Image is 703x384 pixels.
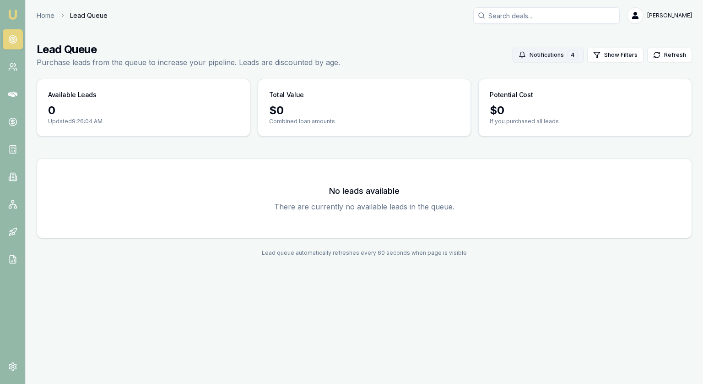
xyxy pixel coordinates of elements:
a: Home [37,11,54,20]
h3: Total Value [269,90,304,99]
button: Refresh [647,48,692,62]
p: Combined loan amounts [269,118,460,125]
h1: Lead Queue [37,42,340,57]
div: $ 0 [269,103,460,118]
span: Lead Queue [70,11,108,20]
img: emu-icon-u.png [7,9,18,20]
div: $ 0 [490,103,681,118]
div: 4 [568,50,578,60]
p: Purchase leads from the queue to increase your pipeline. Leads are discounted by age. [37,57,340,68]
h3: Potential Cost [490,90,533,99]
p: Updated 9:26:04 AM [48,118,239,125]
h3: Available Leads [48,90,97,99]
button: Show Filters [587,48,644,62]
nav: breadcrumb [37,11,108,20]
h3: No leads available [48,185,681,197]
p: If you purchased all leads [490,118,681,125]
div: 0 [48,103,239,118]
p: There are currently no available leads in the queue. [48,201,681,212]
div: Lead queue automatically refreshes every 60 seconds when page is visible [37,249,692,257]
button: Notifications4 [513,48,584,62]
span: [PERSON_NAME] [647,12,692,19]
input: Search deals [473,7,620,24]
